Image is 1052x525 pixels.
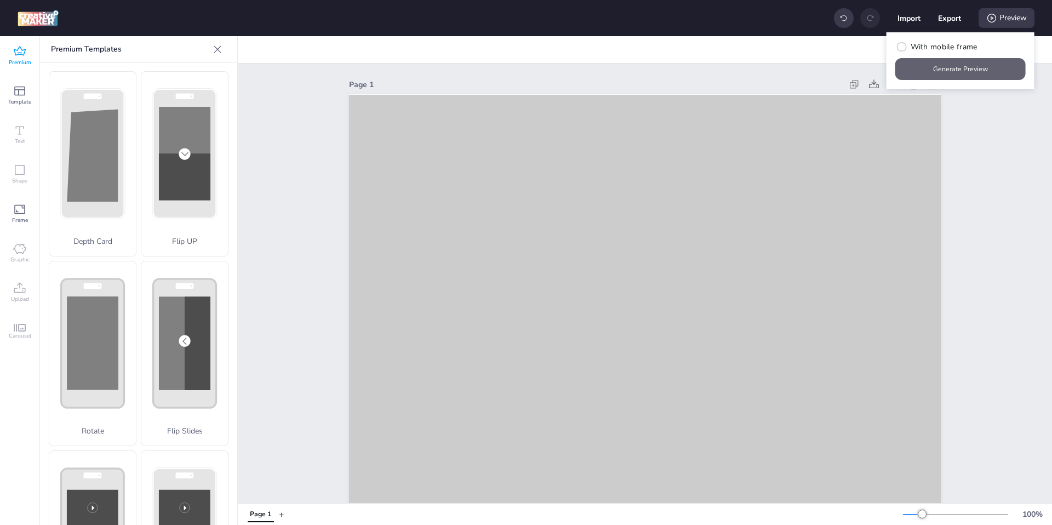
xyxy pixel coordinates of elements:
p: Rotate [49,425,136,437]
p: Flip UP [141,236,228,247]
span: Template [8,98,31,106]
div: 100 % [1019,509,1045,520]
span: With mobile frame [911,41,977,53]
div: Tabs [242,505,279,524]
button: + [279,505,284,524]
span: Premium [9,58,31,67]
div: Page 1 [250,510,271,520]
div: Preview [979,8,1034,28]
button: Generate Preview [895,58,1026,80]
span: Graphic [10,255,30,264]
button: Export [938,7,961,30]
span: Shape [12,176,27,185]
span: Text [15,137,25,146]
img: logo Creative Maker [18,10,59,26]
div: Page 1 [349,79,842,90]
p: Flip Slides [141,425,228,437]
span: Upload [11,295,29,304]
span: Frame [12,216,28,225]
p: Depth Card [49,236,136,247]
button: Import [897,7,921,30]
span: Carousel [9,332,31,340]
p: Premium Templates [51,36,209,62]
